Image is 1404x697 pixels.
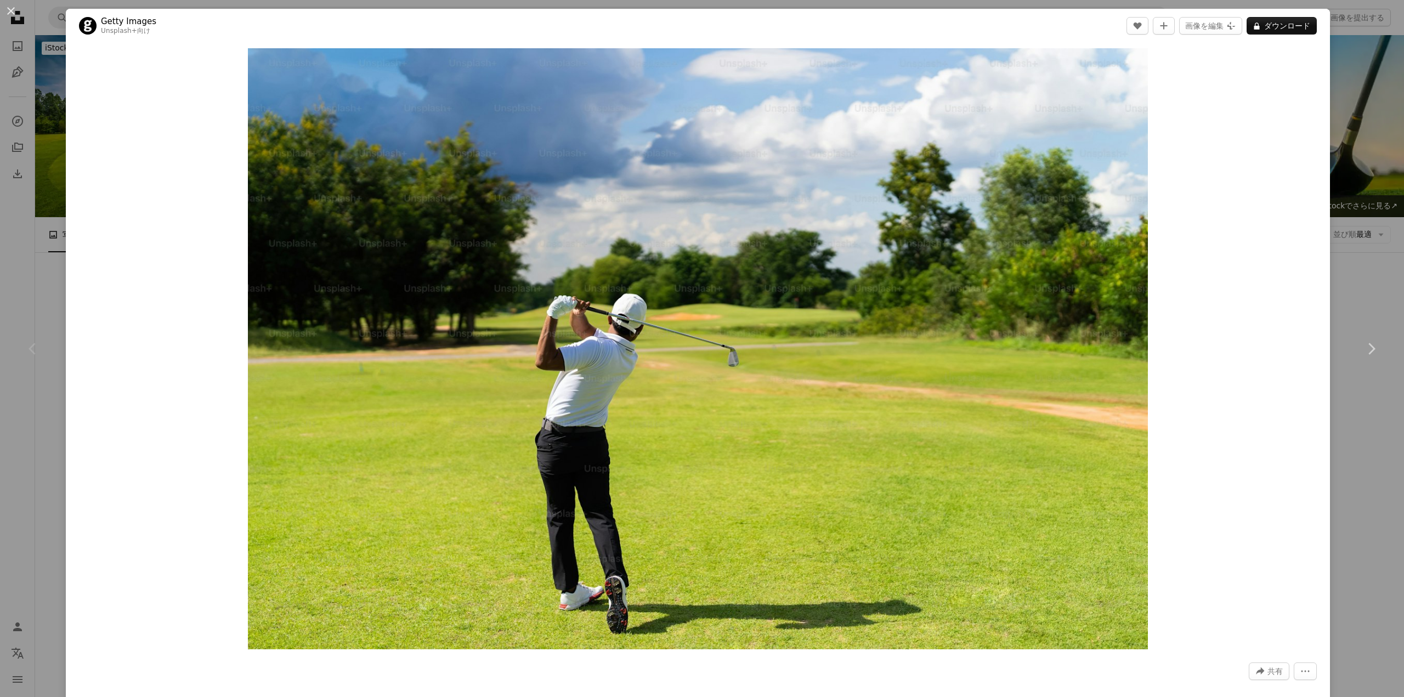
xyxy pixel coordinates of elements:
[248,48,1148,649] button: この画像でズームインする
[1179,17,1242,35] button: 画像を編集
[101,27,156,36] div: 向け
[1267,663,1283,679] span: 共有
[248,48,1148,649] img: コースでゴルフをするアジア人男性。夏に
[101,16,156,27] a: Getty Images
[1249,662,1289,680] button: このビジュアルを共有する
[1294,662,1317,680] button: その他のアクション
[1247,17,1317,35] button: ダウンロード
[1126,17,1148,35] button: いいね！
[79,17,97,35] img: Getty Imagesのプロフィールを見る
[1338,296,1404,401] a: 次へ
[101,27,137,35] a: Unsplash+
[1153,17,1175,35] button: コレクションに追加する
